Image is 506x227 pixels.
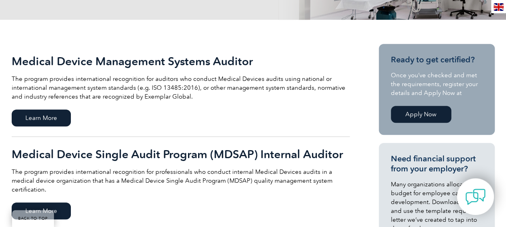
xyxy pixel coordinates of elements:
[12,74,350,101] p: The program provides international recognition for auditors who conduct Medical Devices audits us...
[12,148,350,161] h2: Medical Device Single Audit Program (MDSAP) Internal Auditor
[391,106,451,123] a: Apply Now
[12,109,71,126] span: Learn More
[494,3,504,11] img: en
[12,167,350,194] p: The program provides international recognition for professionals who conduct internal Medical Dev...
[12,44,350,137] a: Medical Device Management Systems Auditor The program provides international recognition for audi...
[12,55,350,68] h2: Medical Device Management Systems Auditor
[391,55,483,65] h3: Ready to get certified?
[12,210,54,227] a: BACK TO TOP
[391,71,483,97] p: Once you’ve checked and met the requirements, register your details and Apply Now at
[12,202,71,219] span: Learn More
[391,154,483,174] h3: Need financial support from your employer?
[465,187,485,207] img: contact-chat.png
